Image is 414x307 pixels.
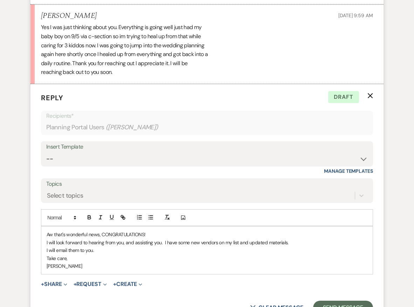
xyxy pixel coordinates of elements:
[74,281,107,287] button: Request
[47,239,367,246] p: I will look forward to hearing from you, and assisting you. I have some new vendors on my list an...
[46,121,368,134] div: Planning Portal Users
[46,142,368,152] div: Insert Template
[46,179,368,189] label: Topics
[338,12,373,19] span: [DATE] 9:59 AM
[41,23,373,77] div: Yes I was just thinking about you. Everything is going well just had my baby boy on 9/5 via c-sec...
[113,281,116,287] span: +
[47,262,367,270] p: [PERSON_NAME]
[47,246,367,254] p: I will email them to you.
[47,254,367,262] p: Take care,
[113,281,142,287] button: Create
[41,93,63,102] span: Reply
[41,281,67,287] button: Share
[328,91,359,103] span: Draft
[47,191,83,200] div: Select topics
[106,123,158,132] span: ( [PERSON_NAME] )
[46,111,368,121] p: Recipients*
[47,231,367,238] p: Aw that's wonderful news, CONGRATULATIONS!
[41,281,44,287] span: +
[324,168,373,174] a: Manage Templates
[41,12,97,20] h5: [PERSON_NAME]
[74,281,77,287] span: +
